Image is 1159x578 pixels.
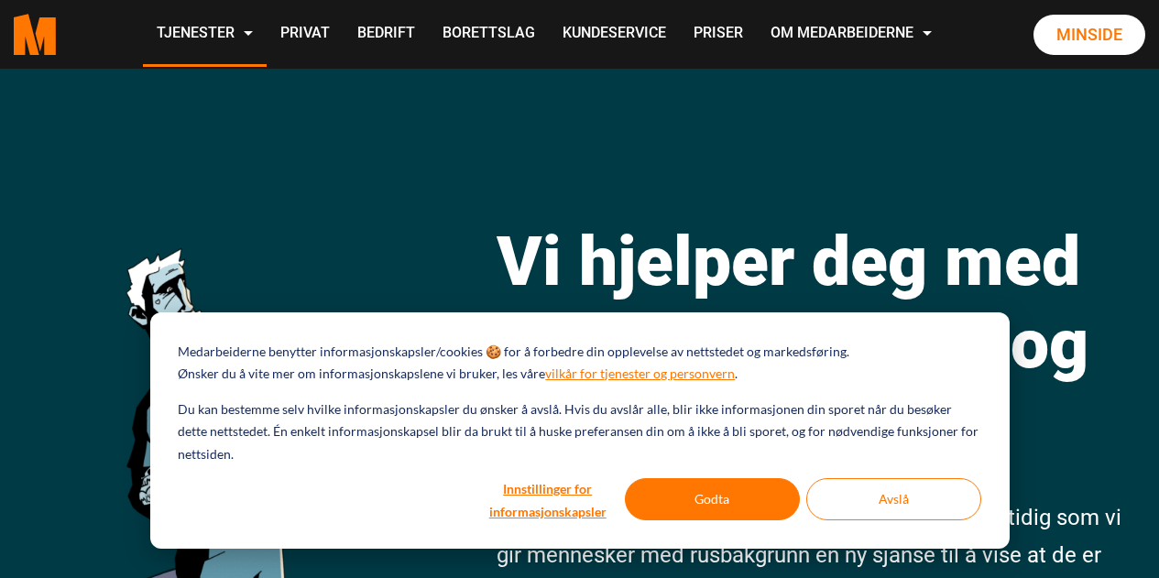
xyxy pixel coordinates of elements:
[545,363,735,386] a: vilkår for tjenester og personvern
[429,2,549,67] a: Borettslag
[625,478,800,520] button: Godta
[267,2,344,67] a: Privat
[497,220,1145,467] h1: Vi hjelper deg med flytting, rydding og avfallskjøring
[1033,15,1145,55] a: Minside
[477,478,618,520] button: Innstillinger for informasjonskapsler
[150,312,1010,549] div: Cookie banner
[178,398,980,466] p: Du kan bestemme selv hvilke informasjonskapsler du ønsker å avslå. Hvis du avslår alle, blir ikke...
[143,2,267,67] a: Tjenester
[680,2,757,67] a: Priser
[178,341,849,364] p: Medarbeiderne benytter informasjonskapsler/cookies 🍪 for å forbedre din opplevelse av nettstedet ...
[549,2,680,67] a: Kundeservice
[178,363,738,386] p: Ønsker du å vite mer om informasjonskapslene vi bruker, les våre .
[757,2,946,67] a: Om Medarbeiderne
[806,478,981,520] button: Avslå
[344,2,429,67] a: Bedrift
